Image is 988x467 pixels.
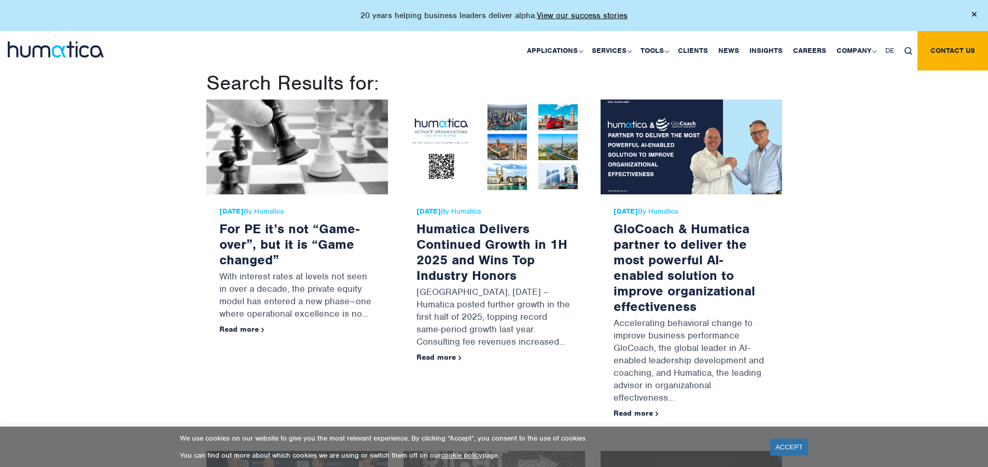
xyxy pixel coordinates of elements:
span: DE [885,46,894,55]
a: cookie policy [441,451,482,460]
p: With interest rates at levels not seen in over a decade, the private equity model has entered a n... [219,267,375,325]
img: arrowicon [458,356,462,360]
p: 20 years helping business leaders deliver alpha. [360,10,628,21]
a: Careers [788,31,831,70]
a: Applications [522,31,587,70]
img: For PE it’s not “Game-over”, but it is “Game changed” [206,100,388,194]
p: [GEOGRAPHIC_DATA], [DATE] – Humatica posted further growth in the first half of 2025, topping rec... [416,283,572,353]
img: GloCoach & Humatica partner to deliver the most powerful AI-enabled solution to improve organizat... [601,100,782,194]
a: View our success stories [537,10,628,21]
a: Read more [219,324,265,334]
a: Clients [673,31,713,70]
img: arrowicon [656,412,659,416]
a: GloCoach & Humatica partner to deliver the most powerful AI-enabled solution to improve organizat... [614,220,755,315]
a: ACCEPT [770,438,808,456]
a: News [713,31,744,70]
a: Read more [614,408,659,418]
span: By Humatica [219,207,375,216]
img: Humatica Delivers Continued Growth in 1H 2025 and Wins Top Industry Honors [403,100,585,194]
a: For PE it’s not “Game-over”, but it is “Game changed” [219,220,359,268]
p: Accelerating behavioral change to improve business performance GloCoach, the global leader in AI-... [614,314,769,409]
p: You can find out more about which cookies we are using or switch them off on our page. [180,451,757,460]
a: DE [880,31,899,70]
span: By Humatica [614,207,769,216]
a: Read more [416,352,462,362]
a: Tools [635,31,673,70]
strong: [DATE] [219,207,244,216]
img: logo [8,41,104,58]
strong: [DATE] [416,207,441,216]
img: search_icon [904,47,912,55]
a: Insights [744,31,788,70]
a: Contact us [917,31,988,70]
p: We use cookies on our website to give you the most relevant experience. By clicking “Accept”, you... [180,434,757,443]
strong: [DATE] [614,207,638,216]
span: By Humatica [416,207,572,216]
a: Services [587,31,635,70]
a: Company [831,31,880,70]
a: Humatica Delivers Continued Growth in 1H 2025 and Wins Top Industry Honors [416,220,567,284]
img: arrowicon [261,328,265,332]
h1: Search Results for: [206,70,782,95]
